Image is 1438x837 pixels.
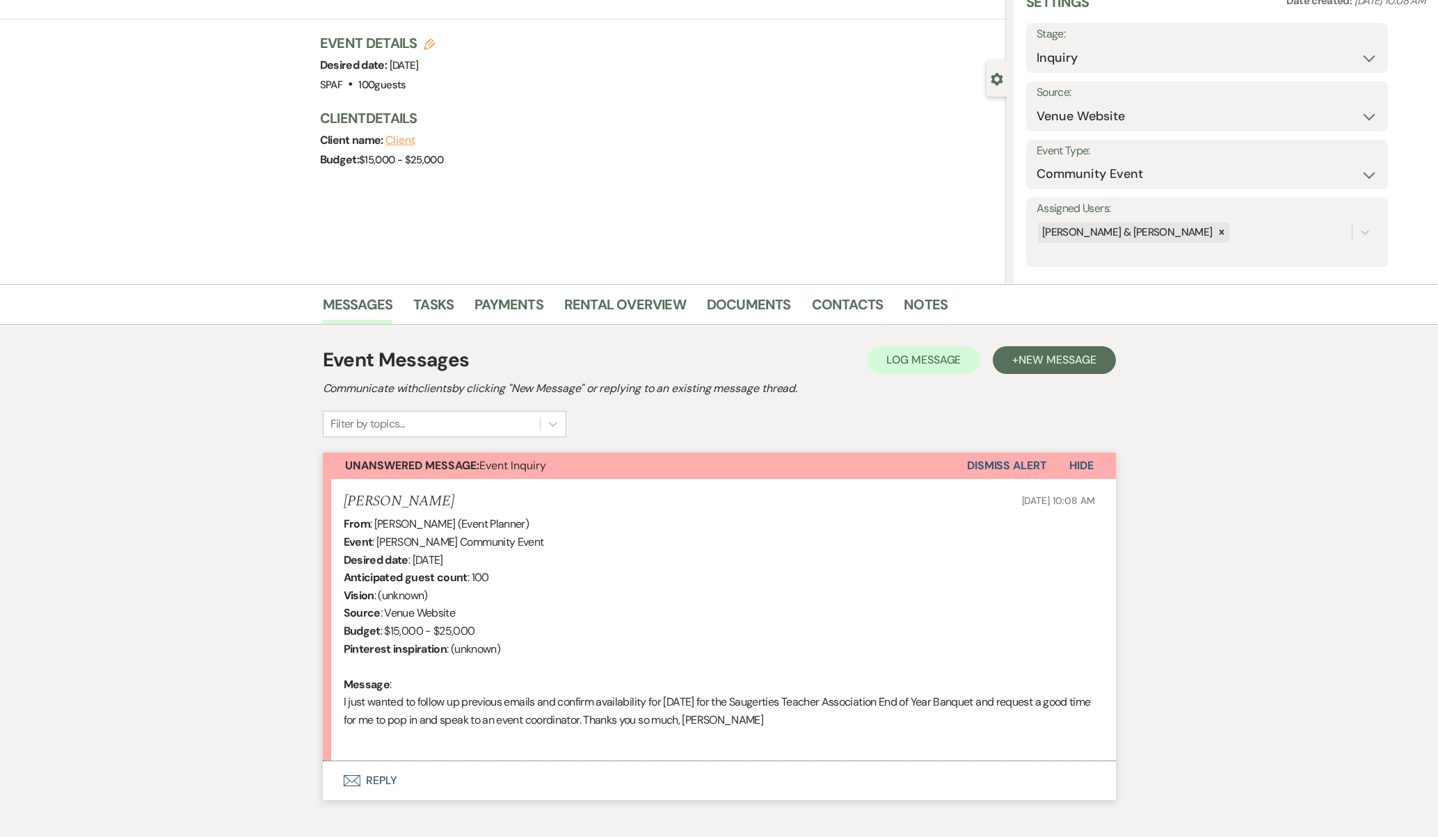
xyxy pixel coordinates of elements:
a: Payments [474,293,543,324]
span: Log Message [886,352,961,367]
span: $15,000 - $25,000 [359,153,443,167]
span: Hide [1069,458,1094,473]
b: Pinterest inspiration [344,642,447,656]
button: +New Message [993,346,1115,374]
div: Filter by topics... [330,416,405,432]
span: [DATE] 10:08 AM [1022,494,1095,507]
h2: Communicate with clients by clicking "New Message" or replying to an existing message thread. [323,380,1116,397]
b: Vision [344,588,374,603]
button: Client [385,135,415,146]
a: Documents [707,293,791,324]
button: Close lead details [991,72,1003,85]
b: Budget [344,624,381,638]
button: Dismiss Alert [967,453,1047,479]
b: Anticipated guest count [344,570,468,585]
span: [DATE] [390,58,419,72]
button: Hide [1047,453,1116,479]
label: Event Type: [1037,141,1377,161]
strong: Unanswered Message: [345,458,479,473]
span: SPAF [320,78,342,92]
h3: Client Details [320,108,993,128]
span: Desired date: [320,58,390,72]
b: Source [344,606,381,620]
label: Source: [1037,83,1377,103]
span: Event Inquiry [345,458,546,473]
a: Tasks [413,293,454,324]
span: Budget: [320,152,360,167]
h1: Event Messages [323,346,470,375]
a: Notes [904,293,948,324]
span: New Message [1018,352,1096,367]
b: Message [344,677,390,692]
div: : [PERSON_NAME] (Event Planner) : [PERSON_NAME] Community Event : [DATE] : 100 : (unknown) : Venu... [344,515,1095,747]
button: Log Message [867,346,980,374]
h5: [PERSON_NAME] [344,493,454,510]
a: Contacts [812,293,884,324]
button: Unanswered Message:Event Inquiry [323,453,967,479]
label: Assigned Users: [1037,199,1377,219]
span: Client name: [320,133,386,147]
button: Reply [323,761,1116,800]
div: [PERSON_NAME] & [PERSON_NAME] [1038,222,1214,243]
a: Rental Overview [564,293,686,324]
b: Event [344,535,373,549]
b: Desired date [344,553,408,567]
span: 100 guests [358,78,406,92]
a: Messages [323,293,393,324]
h3: Event Details [320,33,436,53]
b: From [344,517,370,531]
label: Stage: [1037,24,1377,44]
